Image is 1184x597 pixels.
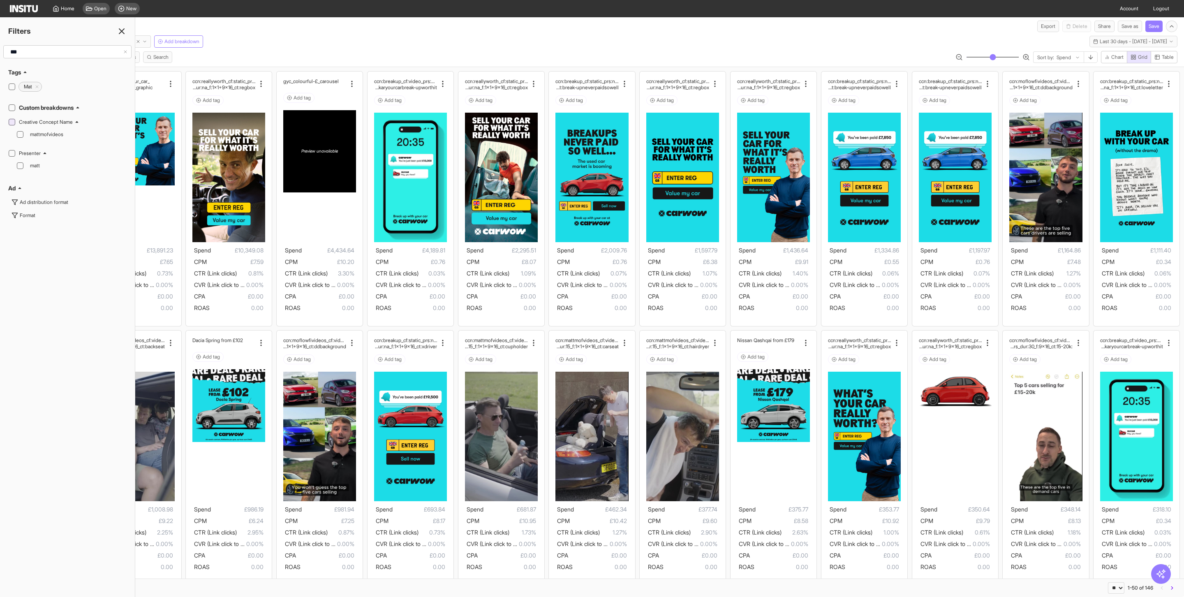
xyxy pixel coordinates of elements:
[920,540,992,547] span: CVR (Link click to purchase)
[376,247,393,254] span: Spend
[648,258,661,265] span: CPM
[104,281,176,288] span: CVR (Link click to purchase)
[467,281,539,288] span: CVR (Link click to purchase)
[739,281,811,288] span: CVR (Link click to purchase)
[1027,303,1080,313] span: 0.00
[1102,304,1117,311] span: ROAS
[194,281,266,288] span: CVR (Link click to purchase)
[194,304,210,311] span: ROAS
[739,540,811,547] span: CVR (Link click to purchase)
[1117,303,1171,313] span: 0.00
[963,268,990,278] span: 0.07%
[700,539,717,549] span: 0.00%
[194,517,207,524] span: CPM
[519,539,536,549] span: 0.00%
[737,352,768,362] button: Add tag
[61,5,74,12] span: Home
[920,281,992,288] span: CVR (Link click to purchase)
[153,54,169,60] span: Search
[747,354,765,360] span: Add tag
[211,245,264,255] span: £10,349.08
[937,504,990,514] span: £350.64
[557,293,568,300] span: CPA
[557,258,570,265] span: CPM
[691,268,717,278] span: 1.07%
[104,540,176,547] span: CVR (Link click to purchase)
[246,539,264,549] span: 0.00%
[1102,517,1115,524] span: CPM
[600,268,627,278] span: 0.07%
[1111,54,1124,60] span: Chart
[283,93,314,103] button: Add tag
[467,517,479,524] span: CPM
[1118,21,1142,32] button: Save as
[387,292,445,301] span: £0.00
[1102,247,1119,254] span: Spend
[1102,258,1115,265] span: CPM
[1037,21,1059,32] button: Export
[657,356,674,363] span: Add tag
[1054,268,1080,278] span: 1.27%
[467,247,483,254] span: Spend
[830,258,842,265] span: CPM
[750,292,808,301] span: £0.00
[661,257,717,267] span: £6.38
[465,354,496,364] button: Add tag
[1024,257,1080,267] span: £7.48
[285,304,301,311] span: ROAS
[1009,354,1041,364] button: Add tag
[830,304,845,311] span: ROAS
[8,209,127,222] button: Format
[1154,280,1171,290] span: 0.00%
[203,97,220,104] span: Add tag
[648,506,665,513] span: Spend
[194,529,237,536] span: CTR (Link clicks)
[557,270,600,277] span: CTR (Link clicks)
[1028,245,1080,255] span: £1,164.86
[973,280,990,290] span: 0.00%
[963,528,990,537] span: 0.61%
[665,504,717,514] span: £377.74
[610,280,627,290] span: 0.00%
[557,529,600,536] span: CTR (Link clicks)
[194,293,205,300] span: CPA
[376,506,393,513] span: Spend
[509,268,536,278] span: 1.09%
[393,504,445,514] span: £693.84
[116,257,173,267] span: £7.65
[115,292,173,301] span: £0.00
[648,270,691,277] span: CTR (Link clicks)
[739,270,782,277] span: CTR (Link clicks)
[467,293,478,300] span: CPA
[18,82,42,92] div: Delete tag
[648,517,661,524] span: CPM
[570,516,627,526] span: £10.42
[754,303,808,313] span: 0.00
[301,303,354,313] span: 0.00
[210,303,264,313] span: 0.00
[465,95,496,105] button: Add tag
[1102,281,1174,288] span: CVR (Link click to purchase)
[1145,21,1163,32] button: Save
[932,292,990,301] span: £0.00
[920,293,932,300] span: CPA
[756,504,808,514] span: £375.77
[376,304,391,311] span: ROAS
[1089,36,1177,47] button: Last 30 days - [DATE] - [DATE]
[237,528,264,537] span: 2.95%
[475,356,493,363] span: Add tag
[285,258,298,265] span: CPM
[648,281,720,288] span: CVR (Link click to purchase)
[1011,304,1027,311] span: ROAS
[374,354,405,364] button: Add tag
[205,292,264,301] span: £0.00
[156,280,173,290] span: 0.00%
[1151,51,1177,63] button: Table
[207,516,264,526] span: £6.24
[302,504,354,514] span: £981.94
[376,540,448,547] span: CVR (Link click to purchase)
[872,528,899,537] span: 1.00%
[920,304,936,311] span: ROAS
[467,540,539,547] span: CVR (Link click to purchase)
[782,528,808,537] span: 2.63%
